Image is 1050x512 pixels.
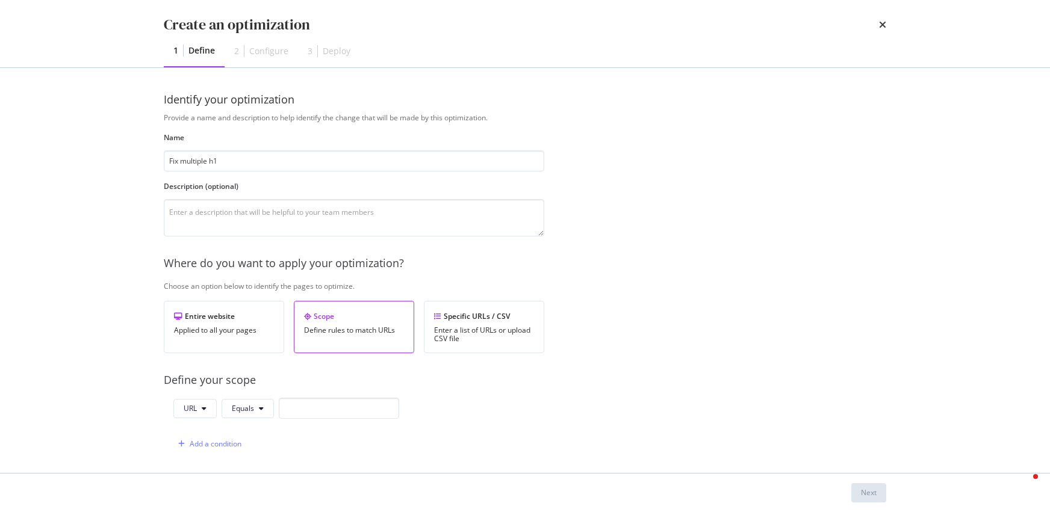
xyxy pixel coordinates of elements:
button: Add a condition [173,434,241,454]
div: Deploy [323,45,350,57]
button: URL [173,399,217,418]
div: 3 [308,45,312,57]
div: Applied to all your pages [174,326,274,335]
span: Equals [232,403,254,413]
div: Where do you want to apply your optimization? [164,256,946,271]
div: Specific URLs / CSV [434,311,534,321]
button: Next [851,483,886,502]
div: Create an optimization [164,14,310,35]
div: Next [861,487,877,498]
span: URL [184,403,197,413]
div: Identify your optimization [164,92,886,108]
div: Enter a list of URLs or upload CSV file [434,326,534,343]
div: Choose an option below to identify the pages to optimize. [164,281,946,291]
div: Define [188,45,215,57]
div: Define your scope [164,372,946,388]
div: times [879,14,886,35]
iframe: Intercom live chat [1009,471,1038,500]
button: Equals [222,399,274,418]
div: Define rules to match URLs [304,326,404,335]
label: Description (optional) [164,181,544,191]
div: Provide a name and description to help identify the change that will be made by this optimization. [164,113,946,123]
div: 2 [234,45,239,57]
div: Entire website [174,311,274,321]
div: 1 [173,45,178,57]
div: Add a condition [190,439,241,449]
label: Name [164,132,544,143]
div: Scope [304,311,404,321]
input: Enter an optimization name to easily find it back [164,150,544,171]
div: Configure [249,45,288,57]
